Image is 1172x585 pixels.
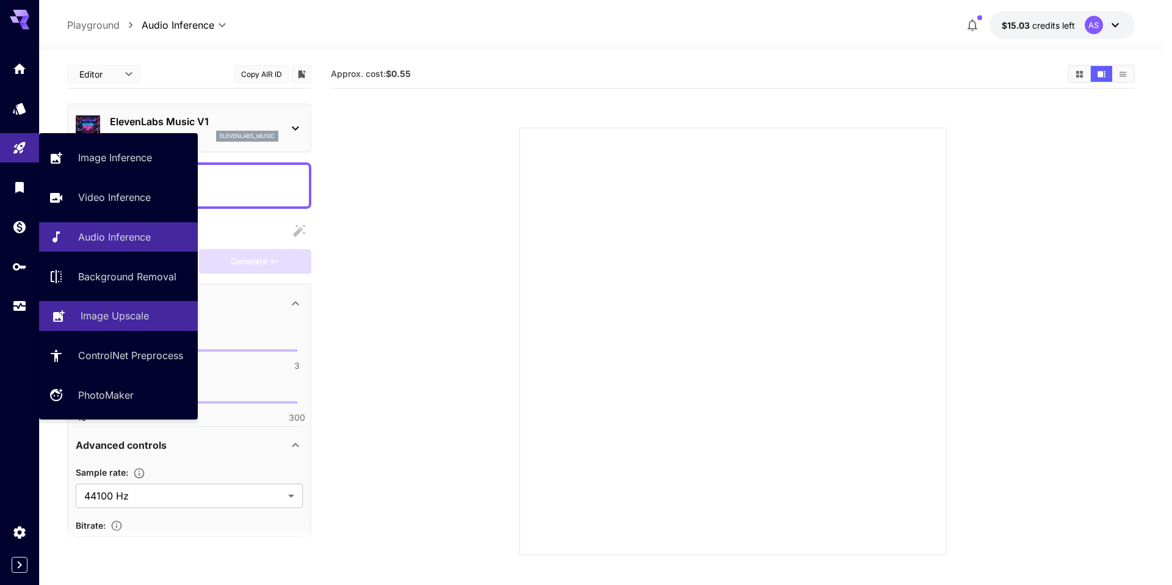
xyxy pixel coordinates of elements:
[1112,66,1134,82] button: Show media in list view
[78,269,176,284] p: Background Removal
[989,11,1135,39] button: $15.02545
[81,308,149,323] p: Image Upscale
[12,299,27,314] div: Usage
[294,360,300,372] span: 3
[78,230,151,244] p: Audio Inference
[39,301,198,331] a: Image Upscale
[78,388,134,402] p: PhotoMaker
[142,18,214,32] span: Audio Inference
[128,467,150,479] button: The sample rate of the generated audio in Hz (samples per second). Higher sample rates capture mo...
[84,489,283,503] span: 44100 Hz
[220,132,275,140] p: elevenlabs_music
[78,348,183,363] p: ControlNet Preprocess
[76,467,128,478] span: Sample rate :
[1111,526,1172,585] iframe: Chat Widget
[39,183,198,213] a: Video Inference
[331,68,411,79] span: Approx. cost:
[78,150,152,165] p: Image Inference
[1069,66,1090,82] button: Show media in grid view
[1002,20,1032,31] span: $15.03
[1091,66,1112,82] button: Show media in video view
[12,259,27,274] div: API Keys
[12,219,27,234] div: Wallet
[39,222,198,252] a: Audio Inference
[110,114,278,129] p: ElevenLabs Music V1
[12,101,27,116] div: Models
[296,67,307,81] button: Add to library
[67,18,142,32] nav: breadcrumb
[67,18,120,32] p: Playground
[12,557,27,573] button: Expand sidebar
[1002,19,1075,32] div: $15.02545
[78,190,151,205] p: Video Inference
[289,412,305,424] span: 300
[110,131,118,140] p: 1.0
[12,176,27,191] div: Library
[1111,526,1172,585] div: Widget de chat
[39,341,198,371] a: ControlNet Preprocess
[39,143,198,173] a: Image Inference
[386,68,411,79] b: $0.55
[79,68,117,81] span: Editor
[1085,16,1103,34] div: AS
[76,520,106,531] span: Bitrate :
[1032,20,1075,31] span: credits left
[12,61,27,76] div: Home
[12,140,27,156] div: Playground
[12,525,27,540] div: Settings
[1068,65,1135,83] div: Show media in grid viewShow media in video viewShow media in list view
[76,438,167,452] p: Advanced controls
[39,380,198,410] a: PhotoMaker
[106,520,128,532] button: The bitrate of the generated audio in kbps (kilobits per second). Higher bitrates result in bette...
[234,65,289,83] button: Copy AIR ID
[39,261,198,291] a: Background Removal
